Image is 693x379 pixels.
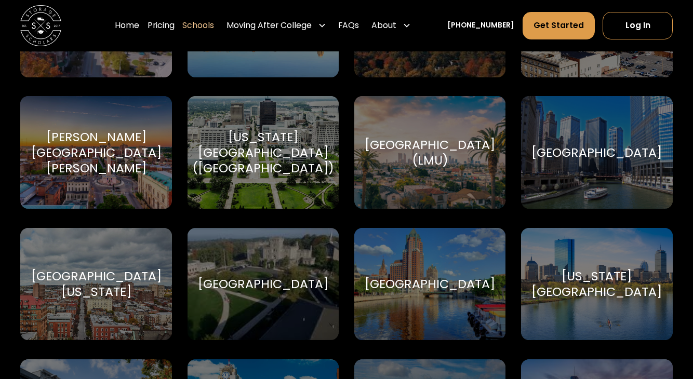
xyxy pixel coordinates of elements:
a: Get Started [523,12,594,39]
div: [US_STATE][GEOGRAPHIC_DATA] [531,268,662,299]
a: Go to selected school [20,228,172,341]
div: [PERSON_NAME][GEOGRAPHIC_DATA][PERSON_NAME] [31,129,162,175]
div: Moving After College [222,11,330,40]
a: Go to selected school [188,228,339,341]
a: Go to selected school [521,228,673,341]
a: Schools [182,11,214,40]
div: [GEOGRAPHIC_DATA] [365,276,495,292]
div: Moving After College [226,19,312,32]
a: [PHONE_NUMBER] [447,20,514,31]
div: [GEOGRAPHIC_DATA] [198,276,328,292]
div: [GEOGRAPHIC_DATA] [531,145,662,160]
div: [US_STATE][GEOGRAPHIC_DATA] ([GEOGRAPHIC_DATA]) [192,129,334,175]
div: About [367,11,415,40]
div: [GEOGRAPHIC_DATA][US_STATE] [31,268,162,299]
a: Log In [603,12,672,39]
a: Pricing [148,11,175,40]
a: Go to selected school [354,228,506,341]
a: FAQs [338,11,359,40]
a: Go to selected school [20,96,172,209]
a: Home [115,11,139,40]
div: About [371,19,396,32]
a: Go to selected school [188,96,339,209]
a: Go to selected school [354,96,506,209]
a: Go to selected school [521,96,673,209]
div: [GEOGRAPHIC_DATA] (LMU) [365,137,495,168]
img: Storage Scholars main logo [20,5,61,46]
